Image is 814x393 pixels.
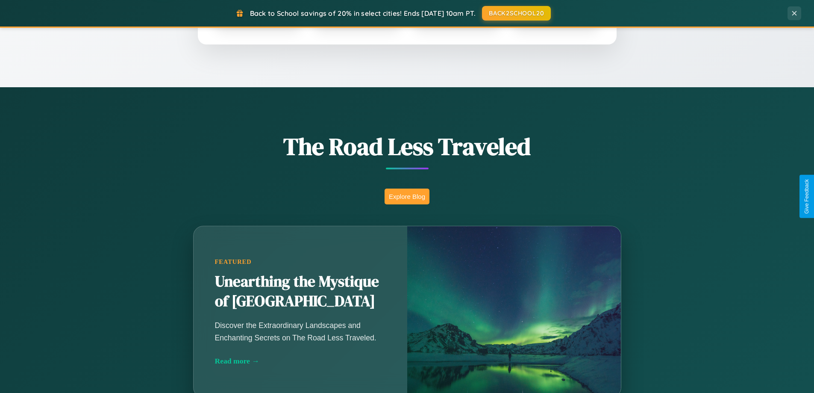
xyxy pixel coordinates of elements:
[804,179,810,214] div: Give Feedback
[385,189,429,204] button: Explore Blog
[215,357,386,366] div: Read more →
[482,6,551,21] button: BACK2SCHOOL20
[151,130,664,163] h1: The Road Less Traveled
[215,272,386,311] h2: Unearthing the Mystique of [GEOGRAPHIC_DATA]
[215,319,386,343] p: Discover the Extraordinary Landscapes and Enchanting Secrets on The Road Less Traveled.
[215,258,386,266] div: Featured
[250,9,476,18] span: Back to School savings of 20% in select cities! Ends [DATE] 10am PT.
